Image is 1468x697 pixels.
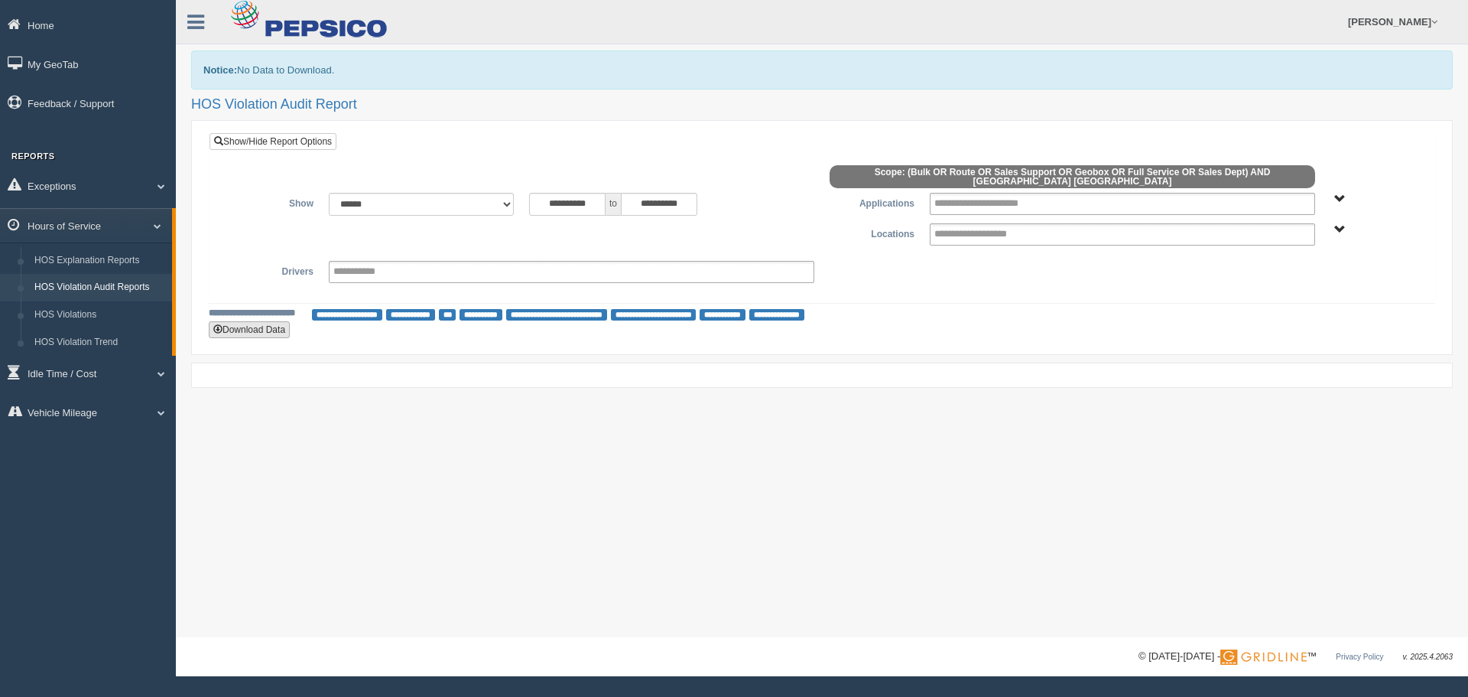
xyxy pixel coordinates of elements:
[606,193,621,216] span: to
[209,321,290,338] button: Download Data
[1336,653,1383,661] a: Privacy Policy
[822,223,922,242] label: Locations
[209,133,336,150] a: Show/Hide Report Options
[191,50,1453,90] div: No Data to Download.
[28,301,172,329] a: HOS Violations
[822,193,922,211] label: Applications
[28,274,172,301] a: HOS Violation Audit Reports
[1403,653,1453,661] span: v. 2025.4.2063
[28,247,172,275] a: HOS Explanation Reports
[221,193,321,211] label: Show
[191,97,1453,112] h2: HOS Violation Audit Report
[1138,649,1453,665] div: © [DATE]-[DATE] - ™
[221,261,321,279] label: Drivers
[28,329,172,357] a: HOS Violation Trend
[830,165,1315,188] span: Scope: (Bulk OR Route OR Sales Support OR Geobox OR Full Service OR Sales Dept) AND [GEOGRAPHIC_D...
[1220,650,1307,665] img: Gridline
[203,64,237,76] b: Notice:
